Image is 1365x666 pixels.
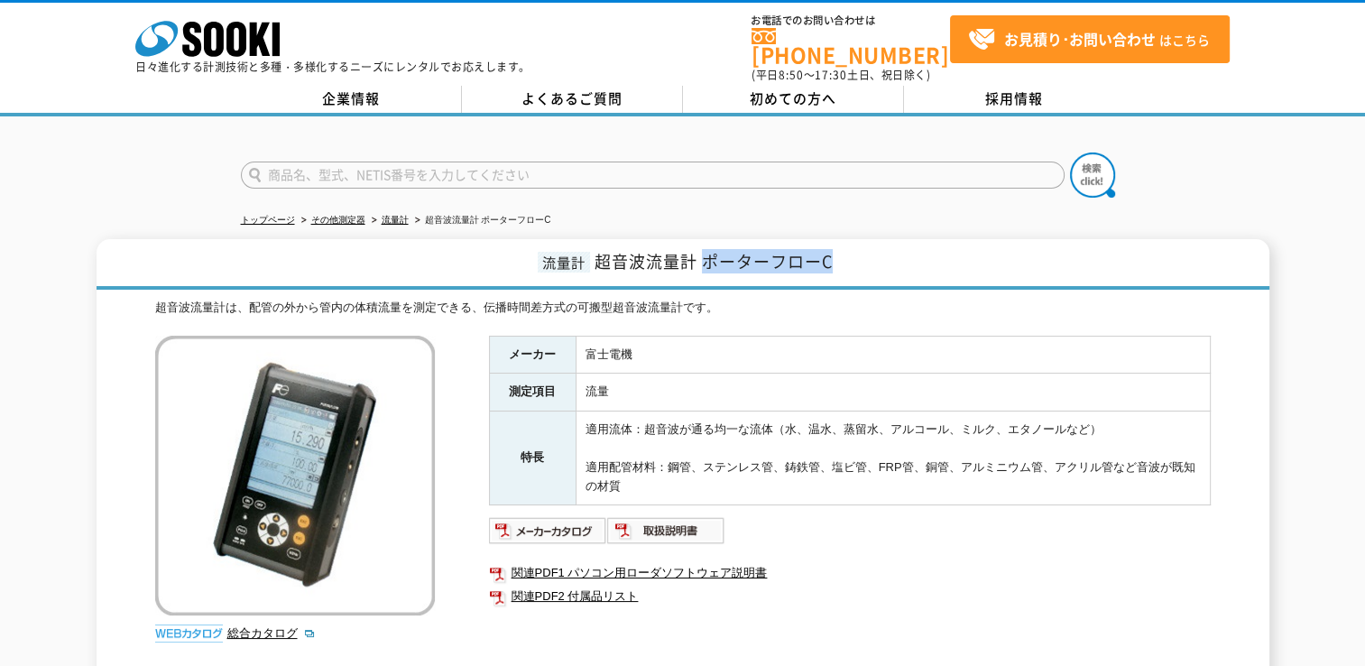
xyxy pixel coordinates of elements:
td: 流量 [576,374,1210,412]
p: 日々進化する計測技術と多種・多様化するニーズにレンタルでお応えします。 [135,61,530,72]
td: 適用流体：超音波が通る均一な流体（水、温水、蒸留水、アルコール、ミルク、エタノールなど） 適用配管材料：鋼管、ステンレス管、鋳鉄管、塩ビ管、FRP管、銅管、アルミニウム管、アクリル管など音波が既... [576,412,1210,505]
a: 総合カタログ [227,626,316,640]
a: 関連PDF2 付属品リスト [489,585,1211,608]
span: はこちら [968,26,1210,53]
img: メーカーカタログ [489,516,607,545]
th: メーカー [489,336,576,374]
th: 測定項目 [489,374,576,412]
span: 初めての方へ [750,88,836,108]
a: 流量計 [382,215,409,225]
th: 特長 [489,412,576,505]
a: よくあるご質問 [462,86,683,113]
li: 超音波流量計 ポーターフローC [411,211,551,230]
img: 超音波流量計 ポーターフローC [155,336,435,615]
span: (平日 ～ 土日、祝日除く) [752,67,930,83]
img: webカタログ [155,624,223,643]
a: 取扱説明書 [607,529,725,542]
a: 関連PDF1 パソコン用ローダソフトウェア説明書 [489,561,1211,585]
a: その他測定器 [311,215,365,225]
a: メーカーカタログ [489,529,607,542]
img: 取扱説明書 [607,516,725,545]
span: 流量計 [538,252,590,273]
span: 8:50 [779,67,804,83]
a: 企業情報 [241,86,462,113]
a: 初めての方へ [683,86,904,113]
span: 17:30 [815,67,847,83]
strong: お見積り･お問い合わせ [1004,28,1156,50]
img: btn_search.png [1070,153,1115,198]
a: 採用情報 [904,86,1125,113]
a: お見積り･お問い合わせはこちら [950,15,1230,63]
span: お電話でのお問い合わせは [752,15,950,26]
div: 超音波流量計は、配管の外から管内の体積流量を測定できる、伝播時間差方式の可搬型超音波流量計です。 [155,299,1211,318]
input: 商品名、型式、NETIS番号を入力してください [241,162,1065,189]
a: トップページ [241,215,295,225]
span: 超音波流量計 ポーターフローC [595,249,833,273]
a: [PHONE_NUMBER] [752,28,950,65]
td: 富士電機 [576,336,1210,374]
